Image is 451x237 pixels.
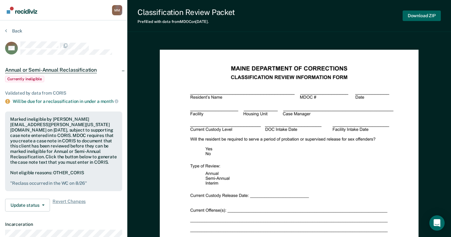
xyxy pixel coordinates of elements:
button: Profile dropdown button [112,5,122,15]
div: Not eligible reasons: OTHER_CORIS [10,170,117,186]
img: Recidiviz [7,7,37,14]
div: Marked ineligible by [PERSON_NAME][EMAIL_ADDRESS][PERSON_NAME][US_STATE][DOMAIN_NAME] on [DATE], ... [10,117,117,165]
button: Download ZIP [403,11,441,21]
div: Open Intercom Messenger [429,215,445,231]
span: Annual or Semi-Annual Reclassification [5,67,97,73]
span: Currently ineligible [5,76,44,82]
div: Validated by data from CORIS [5,90,122,96]
dt: Incarceration [5,222,122,227]
div: Will be due for a reclassification in under a month [13,98,122,104]
div: Classification Review Packet [137,8,235,17]
div: M M [112,5,122,15]
div: Prefilled with data from MDOC on [DATE] . [137,19,235,24]
pre: " Reclass occurred in the WC on 8/26 " [10,181,117,186]
span: Revert Changes [53,199,86,212]
button: Back [5,28,22,34]
button: Update status [5,199,50,212]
